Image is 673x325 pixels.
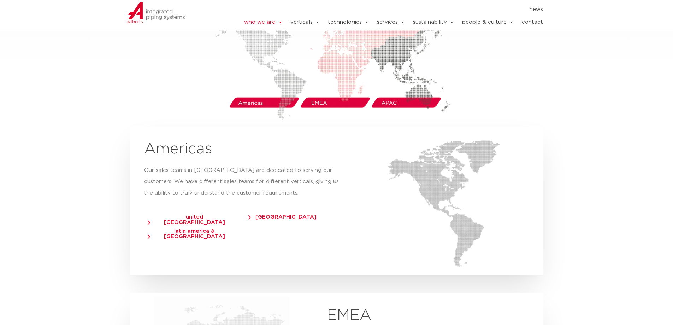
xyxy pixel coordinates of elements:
[522,15,543,29] a: contact
[462,15,514,29] a: people & culture
[413,15,454,29] a: sustainability
[144,165,346,199] p: Our sales teams in [GEOGRAPHIC_DATA] are dedicated to serving our customers. We have different sa...
[327,307,529,324] h2: EMEA
[530,4,543,15] a: news
[144,141,346,158] h2: Americas
[328,15,369,29] a: technologies
[148,214,235,225] span: united [GEOGRAPHIC_DATA]
[290,15,320,29] a: verticals
[248,214,317,220] span: [GEOGRAPHIC_DATA]
[148,225,245,239] a: latin america & [GEOGRAPHIC_DATA]
[244,15,283,29] a: who we are
[148,211,245,225] a: united [GEOGRAPHIC_DATA]
[223,4,543,15] nav: Menu
[377,15,405,29] a: services
[248,211,327,220] a: [GEOGRAPHIC_DATA]
[148,228,235,239] span: latin america & [GEOGRAPHIC_DATA]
